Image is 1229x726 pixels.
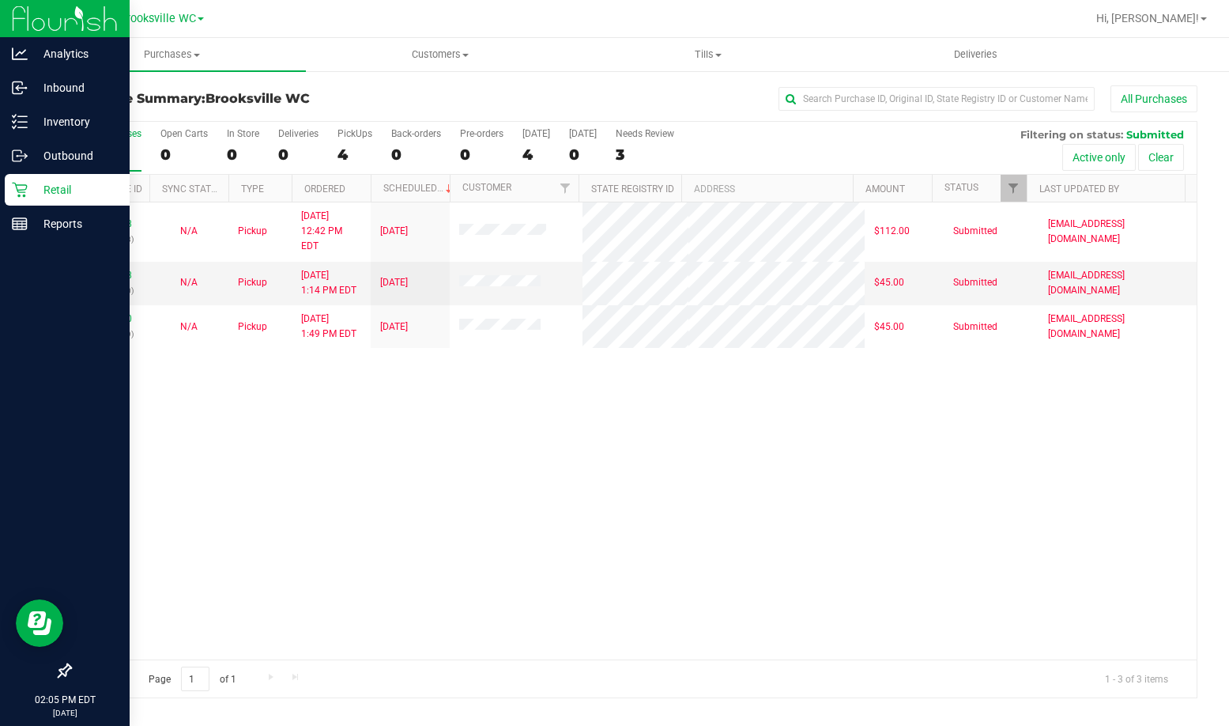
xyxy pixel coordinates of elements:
[38,38,306,71] a: Purchases
[1039,183,1119,195] a: Last Updated By
[278,146,319,164] div: 0
[616,146,674,164] div: 3
[383,183,455,194] a: Scheduled
[28,180,123,199] p: Retail
[160,128,208,139] div: Open Carts
[460,146,503,164] div: 0
[874,275,904,290] span: $45.00
[522,146,550,164] div: 4
[301,268,356,298] span: [DATE] 1:14 PM EDT
[1048,268,1187,298] span: [EMAIL_ADDRESS][DOMAIN_NAME]
[1062,144,1136,171] button: Active only
[865,183,905,195] a: Amount
[241,183,264,195] a: Type
[574,38,842,71] a: Tills
[380,224,408,239] span: [DATE]
[1126,128,1184,141] span: Submitted
[522,128,550,139] div: [DATE]
[953,275,997,290] span: Submitted
[28,214,123,233] p: Reports
[180,275,198,290] button: N/A
[1138,144,1184,171] button: Clear
[1092,667,1181,690] span: 1 - 3 of 3 items
[874,320,904,335] span: $45.00
[1048,312,1187,342] span: [EMAIL_ADDRESS][DOMAIN_NAME]
[70,92,446,106] h3: Purchase Summary:
[12,80,28,96] inline-svg: Inbound
[238,275,267,290] span: Pickup
[1110,85,1197,112] button: All Purchases
[1048,217,1187,247] span: [EMAIL_ADDRESS][DOMAIN_NAME]
[119,12,196,25] span: Brooksville WC
[380,275,408,290] span: [DATE]
[28,44,123,63] p: Analytics
[180,277,198,288] span: Not Applicable
[1001,175,1027,202] a: Filter
[1020,128,1123,141] span: Filtering on status:
[28,112,123,131] p: Inventory
[38,47,306,62] span: Purchases
[238,320,267,335] span: Pickup
[180,320,198,335] button: N/A
[616,128,674,139] div: Needs Review
[569,128,597,139] div: [DATE]
[569,146,597,164] div: 0
[181,667,209,691] input: 1
[591,183,674,195] a: State Registry ID
[944,182,978,193] a: Status
[180,224,198,239] button: N/A
[7,707,123,719] p: [DATE]
[337,146,372,164] div: 4
[180,225,198,236] span: Not Applicable
[12,216,28,232] inline-svg: Reports
[778,87,1095,111] input: Search Purchase ID, Original ID, State Registry ID or Customer Name...
[135,667,249,691] span: Page of 1
[227,146,259,164] div: 0
[12,46,28,62] inline-svg: Analytics
[227,128,259,139] div: In Store
[933,47,1019,62] span: Deliveries
[460,128,503,139] div: Pre-orders
[28,146,123,165] p: Outbound
[681,175,853,202] th: Address
[462,182,511,193] a: Customer
[380,320,408,335] span: [DATE]
[28,78,123,97] p: Inbound
[162,183,223,195] a: Sync Status
[575,47,841,62] span: Tills
[205,91,310,106] span: Brooksville WC
[953,320,997,335] span: Submitted
[238,224,267,239] span: Pickup
[337,128,372,139] div: PickUps
[1096,12,1199,25] span: Hi, [PERSON_NAME]!
[180,321,198,332] span: Not Applicable
[304,183,345,195] a: Ordered
[12,114,28,130] inline-svg: Inventory
[874,224,910,239] span: $112.00
[391,128,441,139] div: Back-orders
[307,47,573,62] span: Customers
[391,146,441,164] div: 0
[12,182,28,198] inline-svg: Retail
[160,146,208,164] div: 0
[301,209,361,255] span: [DATE] 12:42 PM EDT
[16,599,63,647] iframe: Resource center
[278,128,319,139] div: Deliveries
[301,312,356,342] span: [DATE] 1:49 PM EDT
[7,693,123,707] p: 02:05 PM EDT
[842,38,1110,71] a: Deliveries
[306,38,574,71] a: Customers
[953,224,997,239] span: Submitted
[552,175,579,202] a: Filter
[12,148,28,164] inline-svg: Outbound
